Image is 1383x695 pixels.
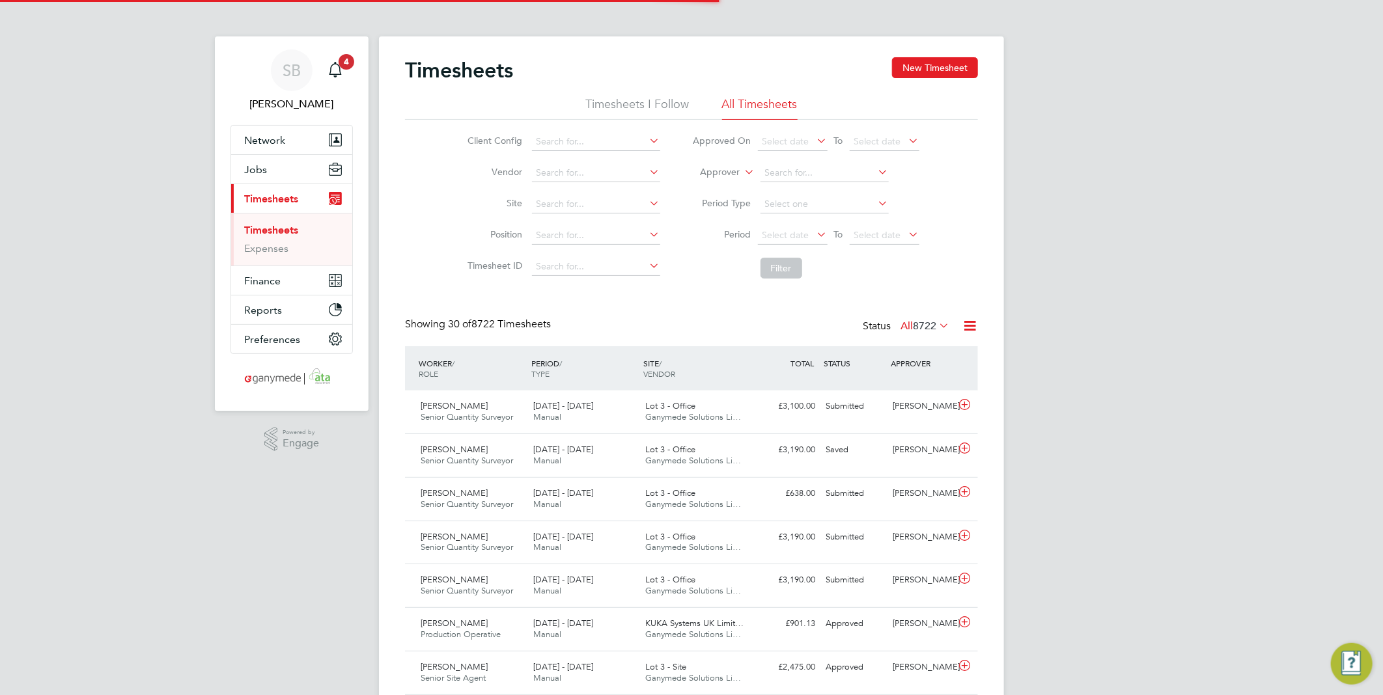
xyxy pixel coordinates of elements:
[532,133,660,151] input: Search for...
[753,439,820,461] div: £3,190.00
[682,166,740,179] label: Approver
[559,358,562,368] span: /
[244,242,288,254] a: Expenses
[533,444,593,455] span: [DATE] - [DATE]
[901,320,949,333] label: All
[532,226,660,245] input: Search for...
[533,400,593,411] span: [DATE] - [DATE]
[421,629,501,640] span: Production Operative
[230,49,353,112] a: SB[PERSON_NAME]
[762,229,809,241] span: Select date
[820,526,888,548] div: Submitted
[452,358,454,368] span: /
[693,197,751,209] label: Period Type
[646,618,744,629] span: KUKA Systems UK Limit…
[421,498,513,510] span: Senior Quantity Surveyor
[244,163,267,176] span: Jobs
[888,613,956,634] div: [PERSON_NAME]
[533,531,593,542] span: [DATE] - [DATE]
[646,487,696,498] span: Lot 3 - Office
[753,613,820,634] div: £901.13
[231,126,352,154] button: Network
[415,351,528,385] div: WORKER
[533,455,561,466] span: Manual
[820,396,888,417] div: Submitted
[464,260,523,271] label: Timesheet ID
[244,224,298,236] a: Timesheets
[646,531,696,542] span: Lot 3 - Office
[421,618,488,629] span: [PERSON_NAME]
[888,351,956,375] div: APPROVER
[231,155,352,184] button: Jobs
[646,661,687,672] span: Lot 3 - Site
[421,411,513,422] span: Senior Quantity Surveyor
[231,184,352,213] button: Timesheets
[283,62,301,79] span: SB
[264,427,320,452] a: Powered byEngage
[421,661,488,672] span: [PERSON_NAME]
[283,438,319,449] span: Engage
[646,574,696,585] span: Lot 3 - Office
[339,54,354,70] span: 4
[421,455,513,466] span: Senior Quantity Surveyor
[531,368,550,379] span: TYPE
[646,498,742,510] span: Ganymede Solutions Li…
[761,258,802,279] button: Filter
[753,657,820,678] div: £2,475.00
[888,657,956,678] div: [PERSON_NAME]
[646,629,742,640] span: Ganymede Solutions Li…
[244,333,300,346] span: Preferences
[464,135,523,146] label: Client Config
[231,213,352,266] div: Timesheets
[405,318,553,331] div: Showing
[820,483,888,504] div: Submitted
[830,226,847,243] span: To
[722,96,798,120] li: All Timesheets
[533,541,561,552] span: Manual
[215,36,369,411] nav: Main navigation
[231,295,352,324] button: Reports
[421,541,513,552] span: Senior Quantity Surveyor
[646,444,696,455] span: Lot 3 - Office
[230,96,353,112] span: Samantha Briggs
[863,318,952,336] div: Status
[646,541,742,552] span: Ganymede Solutions Li…
[532,258,660,276] input: Search for...
[888,396,956,417] div: [PERSON_NAME]
[230,367,353,388] a: Go to home page
[646,672,742,683] span: Ganymede Solutions Li…
[646,411,742,422] span: Ganymede Solutions Li…
[528,351,641,385] div: PERIOD
[231,325,352,353] button: Preferences
[421,585,513,596] span: Senior Quantity Surveyor
[533,661,593,672] span: [DATE] - [DATE]
[820,613,888,634] div: Approved
[532,195,660,213] input: Search for...
[533,672,561,683] span: Manual
[761,195,889,213] input: Select one
[913,320,936,333] span: 8722
[448,318,551,331] span: 8722 Timesheets
[888,526,956,548] div: [PERSON_NAME]
[231,266,352,295] button: Finance
[762,135,809,147] span: Select date
[830,132,847,149] span: To
[419,368,438,379] span: ROLE
[421,400,488,411] span: [PERSON_NAME]
[892,57,978,78] button: New Timesheet
[533,585,561,596] span: Manual
[244,275,281,287] span: Finance
[753,396,820,417] div: £3,100.00
[660,358,662,368] span: /
[693,228,751,240] label: Period
[644,368,676,379] span: VENDOR
[854,135,901,147] span: Select date
[820,657,888,678] div: Approved
[421,487,488,498] span: [PERSON_NAME]
[641,351,753,385] div: SITE
[421,574,488,585] span: [PERSON_NAME]
[464,228,523,240] label: Position
[464,166,523,178] label: Vendor
[753,526,820,548] div: £3,190.00
[405,57,513,83] h2: Timesheets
